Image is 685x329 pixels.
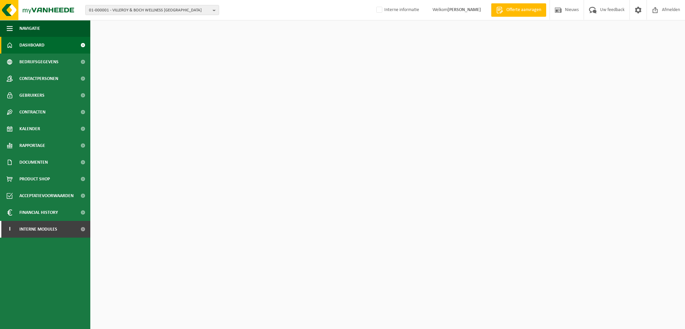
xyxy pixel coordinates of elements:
span: Bedrijfsgegevens [19,54,59,70]
span: Offerte aanvragen [505,7,543,13]
span: Contracten [19,104,45,120]
span: 01-000001 - VILLEROY & BOCH WELLNESS [GEOGRAPHIC_DATA] [89,5,210,15]
span: Dashboard [19,37,44,54]
span: I [7,221,13,238]
span: Acceptatievoorwaarden [19,187,74,204]
a: Offerte aanvragen [491,3,546,17]
strong: [PERSON_NAME] [448,7,481,12]
span: Kalender [19,120,40,137]
span: Interne modules [19,221,57,238]
span: Rapportage [19,137,45,154]
span: Product Shop [19,171,50,187]
span: Navigatie [19,20,40,37]
span: Gebruikers [19,87,44,104]
label: Interne informatie [375,5,419,15]
button: 01-000001 - VILLEROY & BOCH WELLNESS [GEOGRAPHIC_DATA] [85,5,219,15]
span: Financial History [19,204,58,221]
span: Documenten [19,154,48,171]
span: Contactpersonen [19,70,58,87]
